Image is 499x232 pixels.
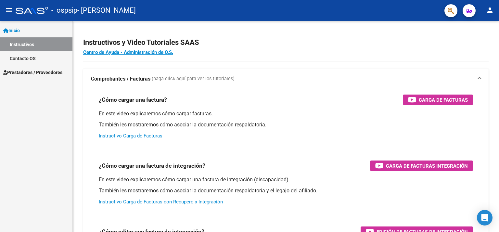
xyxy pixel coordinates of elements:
a: Centro de Ayuda - Administración de O.S. [83,49,173,55]
a: Instructivo Carga de Facturas [99,133,162,139]
span: (haga click aquí para ver los tutoriales) [152,75,235,83]
span: - ospsip [51,3,77,18]
span: Prestadores / Proveedores [3,69,62,76]
p: También les mostraremos cómo asociar la documentación respaldatoria. [99,121,473,128]
mat-expansion-panel-header: Comprobantes / Facturas (haga click aquí para ver los tutoriales) [83,69,489,89]
button: Carga de Facturas [403,95,473,105]
a: Instructivo Carga de Facturas con Recupero x Integración [99,199,223,205]
h3: ¿Cómo cargar una factura de integración? [99,161,205,170]
h2: Instructivos y Video Tutoriales SAAS [83,36,489,49]
mat-icon: person [486,6,494,14]
p: En este video explicaremos cómo cargar facturas. [99,110,473,117]
span: - [PERSON_NAME] [77,3,136,18]
p: También les mostraremos cómo asociar la documentación respaldatoria y el legajo del afiliado. [99,187,473,194]
div: Open Intercom Messenger [477,210,493,226]
button: Carga de Facturas Integración [370,161,473,171]
span: Carga de Facturas Integración [386,162,468,170]
p: En este video explicaremos cómo cargar una factura de integración (discapacidad). [99,176,473,183]
span: Carga de Facturas [419,96,468,104]
mat-icon: menu [5,6,13,14]
h3: ¿Cómo cargar una factura? [99,95,167,104]
span: Inicio [3,27,20,34]
strong: Comprobantes / Facturas [91,75,150,83]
